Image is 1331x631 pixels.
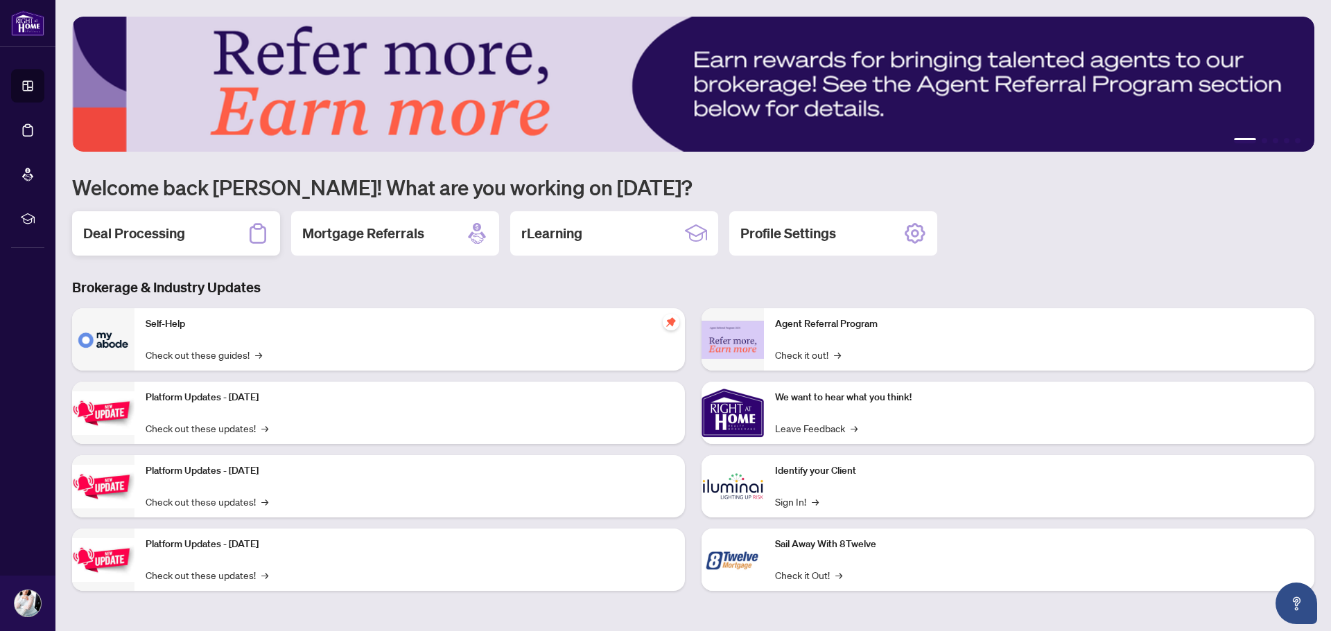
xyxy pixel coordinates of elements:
p: Agent Referral Program [775,317,1303,332]
span: → [834,347,841,362]
a: Check it out!→ [775,347,841,362]
span: → [812,494,819,509]
h2: rLearning [521,224,582,243]
a: Check out these updates!→ [146,494,268,509]
h1: Welcome back [PERSON_NAME]! What are you working on [DATE]? [72,174,1314,200]
p: Platform Updates - [DATE] [146,537,674,552]
h3: Brokerage & Industry Updates [72,278,1314,297]
p: Identify your Client [775,463,1303,479]
button: Open asap [1276,583,1317,624]
img: We want to hear what you think! [702,382,764,444]
img: Sail Away With 8Twelve [702,528,764,591]
p: Sail Away With 8Twelve [775,537,1303,552]
h2: Mortgage Referrals [302,224,424,243]
span: → [261,494,268,509]
img: Platform Updates - June 23, 2025 [72,538,134,582]
button: 1 [1234,138,1256,143]
span: → [835,567,842,583]
h2: Profile Settings [740,224,836,243]
span: → [261,420,268,436]
span: → [851,420,858,436]
img: logo [11,10,44,36]
img: Platform Updates - July 8, 2025 [72,465,134,508]
img: Profile Icon [15,590,41,616]
img: Identify your Client [702,455,764,517]
span: pushpin [663,314,679,330]
a: Check it Out!→ [775,567,842,583]
a: Leave Feedback→ [775,420,858,436]
img: Agent Referral Program [702,321,764,359]
a: Sign In!→ [775,494,819,509]
img: Self-Help [72,308,134,371]
button: 5 [1295,138,1300,143]
img: Platform Updates - July 21, 2025 [72,391,134,435]
button: 4 [1284,138,1289,143]
button: 3 [1273,138,1278,143]
h2: Deal Processing [83,224,185,243]
p: We want to hear what you think! [775,390,1303,405]
p: Platform Updates - [DATE] [146,463,674,479]
p: Self-Help [146,317,674,332]
span: → [255,347,262,362]
img: Slide 0 [72,17,1314,152]
a: Check out these updates!→ [146,420,268,436]
p: Platform Updates - [DATE] [146,390,674,405]
button: 2 [1262,138,1267,143]
a: Check out these updates!→ [146,567,268,583]
a: Check out these guides!→ [146,347,262,362]
span: → [261,567,268,583]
